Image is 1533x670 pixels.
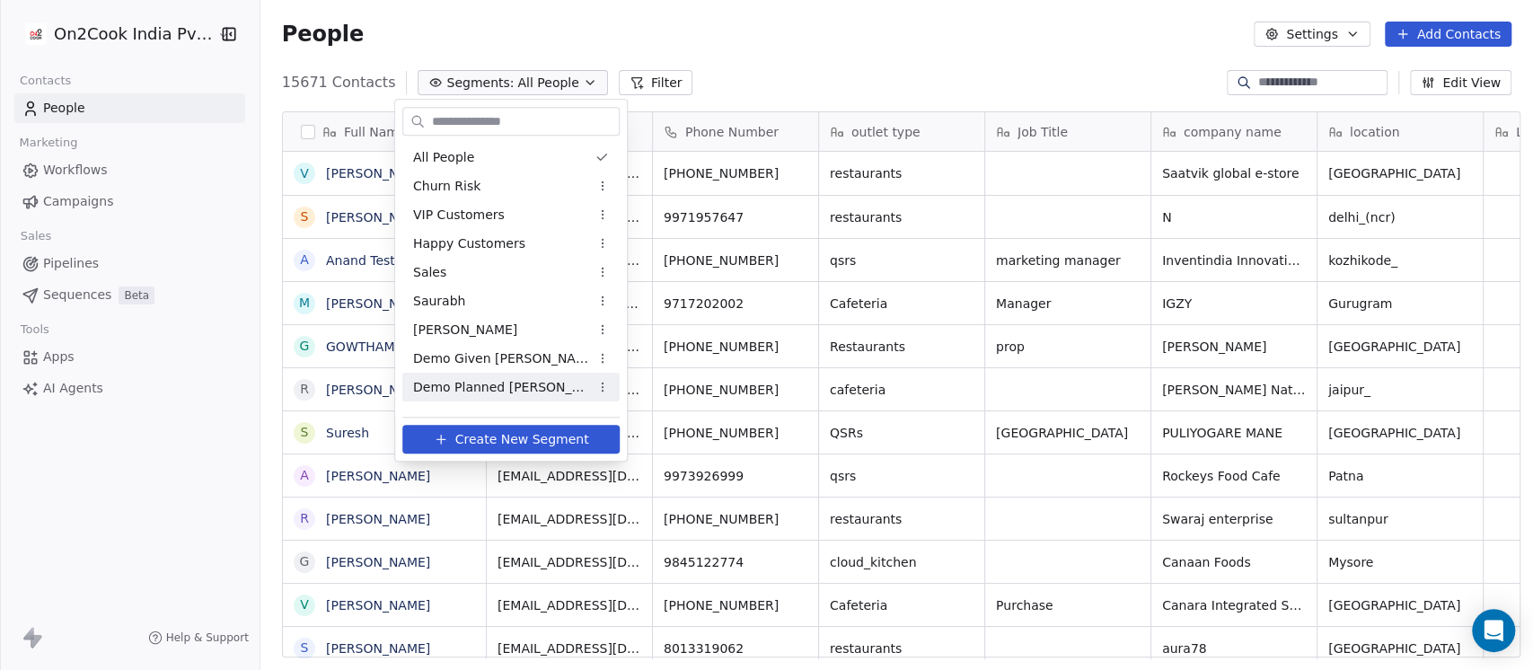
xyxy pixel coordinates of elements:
span: Create New Segment [455,430,589,449]
span: VIP Customers [413,206,505,225]
span: [PERSON_NAME] [413,321,517,339]
span: Saurabh [413,292,465,311]
span: Demo Given [PERSON_NAME] [413,349,589,368]
span: Happy Customers [413,234,525,253]
span: [PERSON_NAME] [413,407,517,426]
span: Sales [413,263,446,282]
span: Demo Planned [PERSON_NAME] [413,378,589,397]
span: All People [413,148,474,167]
button: Create New Segment [402,426,620,454]
span: Churn Risk [413,177,480,196]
